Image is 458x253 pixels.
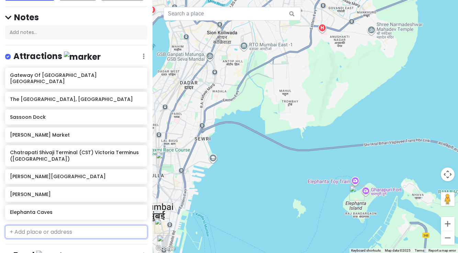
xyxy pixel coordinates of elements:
[351,248,381,253] button: Keyboard shortcuts
[154,244,177,253] img: Google
[349,185,365,200] div: Elephanta Caves
[441,217,455,231] button: Zoom in
[10,96,143,102] h6: The [GEOGRAPHIC_DATA], [GEOGRAPHIC_DATA]
[415,249,424,252] a: Terms (opens in new tab)
[64,51,101,62] img: marker
[157,235,172,250] div: Chatrapati Shivaji Terminal (CST) Victoria Terminus (VT)
[5,12,147,23] h4: Notes
[10,173,143,180] h6: [PERSON_NAME][GEOGRAPHIC_DATA]
[13,51,101,62] h4: Attractions
[156,152,171,167] div: Dr. Bhau Daji Lad Museum
[5,25,147,40] div: Add notes...
[428,249,456,252] a: Report a map error
[10,149,143,162] h6: Chatrapati Shivaji Terminal (CST) Victoria Terminus ([GEOGRAPHIC_DATA])
[155,218,170,233] div: Crawford Market
[164,7,301,21] input: Search a place
[441,192,455,206] button: Drag Pegman onto the map to open Street View
[154,244,177,253] a: Open this area in Google Maps (opens a new window)
[441,168,455,181] button: Map camera controls
[385,249,411,252] span: Map data ©2025
[5,225,147,239] input: + Add place or address
[10,209,143,215] h6: Elephanta Caves
[10,114,143,120] h6: Sassoon Dock
[10,132,143,138] h6: [PERSON_NAME] Market
[441,231,455,245] button: Zoom out
[10,191,143,197] h6: [PERSON_NAME]
[10,72,143,84] h6: Gateway Of [GEOGRAPHIC_DATA] [GEOGRAPHIC_DATA]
